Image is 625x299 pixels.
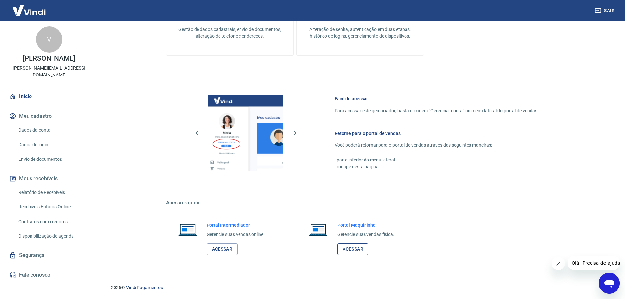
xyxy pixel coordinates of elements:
a: Segurança [8,248,90,263]
h6: Fácil de acessar [335,96,539,102]
h6: Portal Intermediador [207,222,265,228]
a: Dados de login [16,138,90,152]
p: Alteração de senha, autenticação em duas etapas, histórico de logins, gerenciamento de dispositivos. [307,26,413,40]
p: [PERSON_NAME] [23,55,75,62]
iframe: Mensagem da empresa [568,256,620,270]
a: Dados da conta [16,123,90,137]
p: 2025 © [111,284,609,291]
a: Relatório de Recebíveis [16,186,90,199]
p: - parte inferior do menu lateral [335,157,539,163]
img: Imagem de um notebook aberto [304,222,332,238]
button: Sair [594,5,617,17]
span: Olá! Precisa de ajuda? [4,5,55,10]
p: Para acessar este gerenciador, basta clicar em “Gerenciar conta” no menu lateral do portal de ven... [335,107,539,114]
h6: Retorne para o portal de vendas [335,130,539,137]
a: Acessar [207,243,238,255]
a: Acessar [337,243,368,255]
a: Vindi Pagamentos [126,285,163,290]
a: Recebíveis Futuros Online [16,200,90,214]
p: Você poderá retornar para o portal de vendas através das seguintes maneiras: [335,142,539,149]
img: Vindi [8,0,51,20]
a: Envio de documentos [16,153,90,166]
button: Meu cadastro [8,109,90,123]
img: Imagem da dashboard mostrando o botão de gerenciar conta na sidebar no lado esquerdo [208,95,283,171]
a: Fale conosco [8,268,90,282]
img: Imagem de um notebook aberto [174,222,201,238]
h6: Portal Maquininha [337,222,394,228]
p: [PERSON_NAME][EMAIL_ADDRESS][DOMAIN_NAME] [5,65,93,78]
p: Gestão de dados cadastrais, envio de documentos, alteração de telefone e endereços. [177,26,283,40]
div: V [36,26,62,53]
iframe: Fechar mensagem [552,257,565,270]
p: Gerencie suas vendas física. [337,231,394,238]
p: Gerencie suas vendas online. [207,231,265,238]
p: - rodapé desta página [335,163,539,170]
a: Contratos com credores [16,215,90,228]
a: Disponibilização de agenda [16,229,90,243]
iframe: Botão para abrir a janela de mensagens [599,273,620,294]
h5: Acesso rápido [166,200,554,206]
a: Início [8,89,90,104]
button: Meus recebíveis [8,171,90,186]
